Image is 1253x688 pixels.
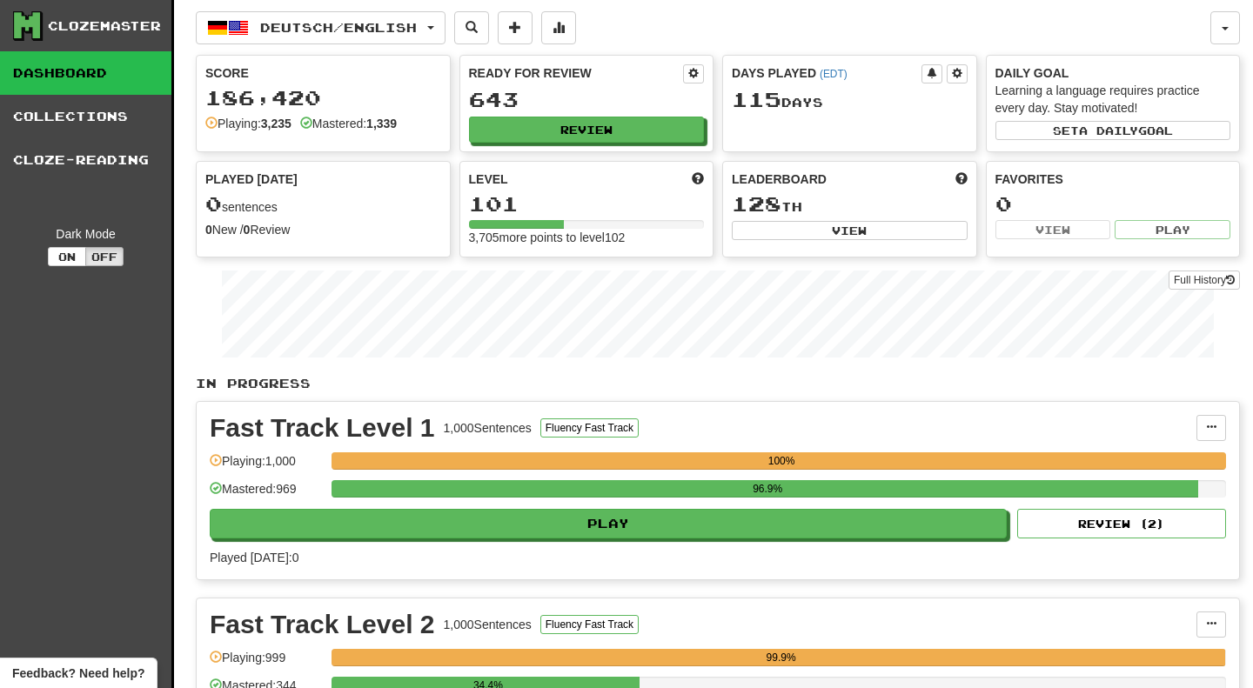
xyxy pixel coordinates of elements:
[955,170,968,188] span: This week in points, UTC
[692,170,704,188] span: Score more points to level up
[210,611,435,638] div: Fast Track Level 2
[995,170,1231,188] div: Favorites
[205,191,222,216] span: 0
[732,221,968,240] button: View
[205,87,441,109] div: 186,420
[196,11,446,44] button: Deutsch/English
[1079,124,1138,137] span: a daily
[820,68,848,80] a: (EDT)
[732,170,827,188] span: Leaderboard
[454,11,489,44] button: Search sentences
[48,17,161,35] div: Clozemaster
[337,480,1198,498] div: 96.9%
[205,115,291,132] div: Playing:
[469,193,705,215] div: 101
[469,89,705,110] div: 643
[995,121,1231,140] button: Seta dailygoal
[498,11,533,44] button: Add sentence to collection
[995,82,1231,117] div: Learning a language requires practice every day. Stay motivated!
[469,64,684,82] div: Ready for Review
[13,225,158,243] div: Dark Mode
[205,193,441,216] div: sentences
[337,649,1225,666] div: 99.9%
[210,649,323,678] div: Playing: 999
[300,115,397,132] div: Mastered:
[337,452,1226,470] div: 100%
[205,221,441,238] div: New / Review
[1169,271,1240,290] a: Full History
[469,229,705,246] div: 3,705 more points to level 102
[210,509,1007,538] button: Play
[444,419,532,437] div: 1,000 Sentences
[210,452,323,481] div: Playing: 1,000
[995,64,1231,82] div: Daily Goal
[732,89,968,111] div: Day s
[85,247,124,266] button: Off
[205,170,298,188] span: Played [DATE]
[196,375,1240,392] p: In Progress
[48,247,86,266] button: On
[210,415,435,441] div: Fast Track Level 1
[732,64,921,82] div: Days Played
[366,117,397,130] strong: 1,339
[995,193,1231,215] div: 0
[210,480,323,509] div: Mastered: 969
[12,665,144,682] span: Open feedback widget
[205,223,212,237] strong: 0
[444,616,532,633] div: 1,000 Sentences
[732,87,781,111] span: 115
[205,64,441,82] div: Score
[210,551,298,564] span: Played [DATE]: 0
[995,220,1111,239] button: View
[261,117,291,130] strong: 3,235
[260,20,417,35] span: Deutsch / English
[732,193,968,216] div: th
[469,170,508,188] span: Level
[540,418,639,438] button: Fluency Fast Track
[541,11,576,44] button: More stats
[732,191,781,216] span: 128
[540,615,639,634] button: Fluency Fast Track
[244,223,251,237] strong: 0
[469,117,705,143] button: Review
[1115,220,1230,239] button: Play
[1017,509,1226,538] button: Review (2)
